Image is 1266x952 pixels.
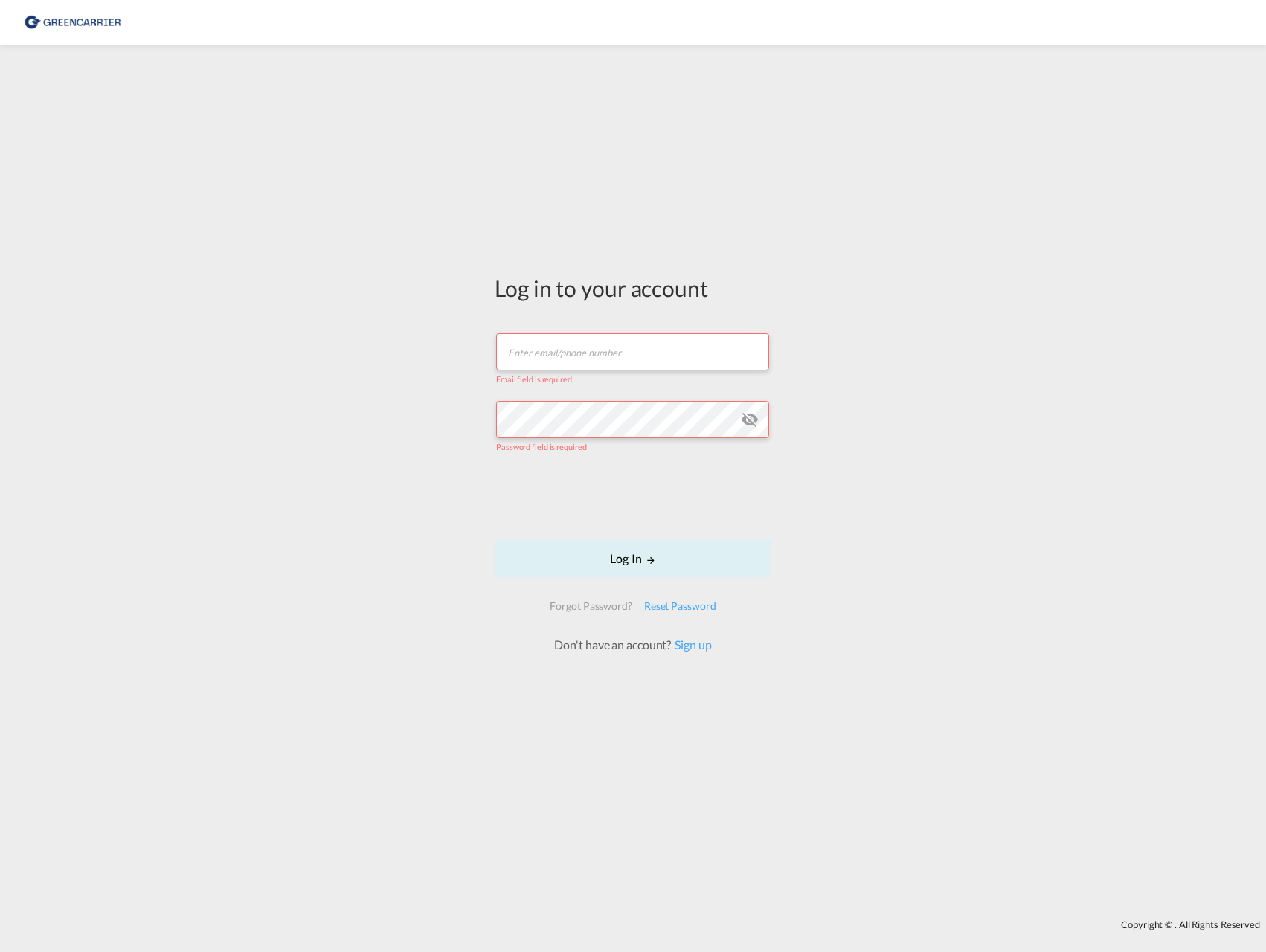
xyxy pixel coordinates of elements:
[495,272,771,303] div: Log in to your account
[544,593,637,620] div: Forgot Password?
[496,374,572,384] span: Email field is required
[741,411,759,428] md-icon: icon-eye-off
[496,333,769,370] input: Enter email/phone number
[538,637,727,653] div: Don't have an account?
[22,6,123,39] img: 8cf206808afe11efa76fcd1e3d746489.png
[638,593,722,620] div: Reset Password
[496,442,586,451] span: Password field is required
[495,540,771,577] button: LOGIN
[520,467,746,525] iframe: reCAPTCHA
[671,637,711,652] a: Sign up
